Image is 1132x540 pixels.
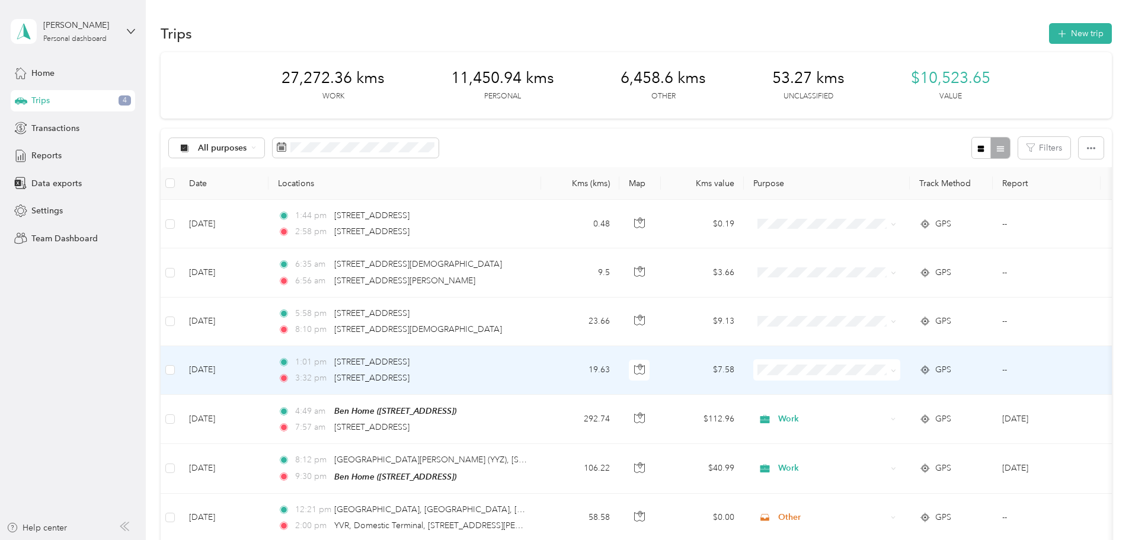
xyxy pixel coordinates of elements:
[31,149,62,162] span: Reports
[661,346,744,395] td: $7.58
[910,167,993,200] th: Track Method
[295,225,329,238] span: 2:58 pm
[1018,137,1070,159] button: Filters
[31,232,98,245] span: Team Dashboard
[161,27,192,40] h1: Trips
[778,413,887,426] span: Work
[911,69,990,88] span: $10,523.65
[619,167,661,200] th: Map
[935,511,951,524] span: GPS
[295,307,329,320] span: 5:58 pm
[541,395,619,444] td: 292.74
[778,462,887,475] span: Work
[1049,23,1112,44] button: New trip
[651,91,676,102] p: Other
[334,226,410,237] span: [STREET_ADDRESS]
[334,455,587,465] span: [GEOGRAPHIC_DATA][PERSON_NAME] (YYZ), [STREET_ADDRESS]
[295,323,329,336] span: 8:10 pm
[295,372,329,385] span: 3:32 pm
[661,167,744,200] th: Kms value
[993,395,1101,444] td: Sep 2025
[322,91,344,102] p: Work
[180,200,268,248] td: [DATE]
[198,144,247,152] span: All purposes
[334,472,456,481] span: Ben Home ([STREET_ADDRESS])
[334,504,726,515] span: [GEOGRAPHIC_DATA], [GEOGRAPHIC_DATA], [GEOGRAPHIC_DATA] V0N 0B8, [GEOGRAPHIC_DATA]
[295,209,329,222] span: 1:44 pm
[541,248,619,297] td: 9.5
[541,444,619,493] td: 106.22
[43,19,117,31] div: [PERSON_NAME]
[661,395,744,444] td: $112.96
[621,69,706,88] span: 6,458.6 kms
[31,205,63,217] span: Settings
[784,91,833,102] p: Unclassified
[180,395,268,444] td: [DATE]
[993,200,1101,248] td: --
[7,522,67,534] button: Help center
[43,36,107,43] div: Personal dashboard
[993,167,1101,200] th: Report
[180,444,268,493] td: [DATE]
[541,298,619,346] td: 23.66
[334,357,410,367] span: [STREET_ADDRESS]
[334,406,456,416] span: Ben Home ([STREET_ADDRESS])
[334,276,475,286] span: [STREET_ADDRESS][PERSON_NAME]
[295,470,329,483] span: 9:30 pm
[661,200,744,248] td: $0.19
[334,373,410,383] span: [STREET_ADDRESS]
[334,259,502,269] span: [STREET_ADDRESS][DEMOGRAPHIC_DATA]
[180,248,268,297] td: [DATE]
[484,91,521,102] p: Personal
[661,444,744,493] td: $40.99
[295,421,329,434] span: 7:57 am
[31,67,55,79] span: Home
[935,315,951,328] span: GPS
[295,405,329,418] span: 4:49 am
[295,503,329,516] span: 12:21 pm
[282,69,385,88] span: 27,272.36 kms
[334,210,410,221] span: [STREET_ADDRESS]
[1066,474,1132,540] iframe: Everlance-gr Chat Button Frame
[31,122,79,135] span: Transactions
[334,422,410,432] span: [STREET_ADDRESS]
[295,519,329,532] span: 2:00 pm
[772,69,845,88] span: 53.27 kms
[295,274,329,287] span: 6:56 am
[31,94,50,107] span: Trips
[993,298,1101,346] td: --
[939,91,962,102] p: Value
[451,69,554,88] span: 11,450.94 kms
[119,95,131,106] span: 4
[180,167,268,200] th: Date
[295,453,329,466] span: 8:12 pm
[268,167,541,200] th: Locations
[935,266,951,279] span: GPS
[31,177,82,190] span: Data exports
[661,248,744,297] td: $3.66
[295,356,329,369] span: 1:01 pm
[180,346,268,395] td: [DATE]
[778,511,887,524] span: Other
[334,308,410,318] span: [STREET_ADDRESS]
[295,258,329,271] span: 6:35 am
[993,248,1101,297] td: --
[993,346,1101,395] td: --
[744,167,910,200] th: Purpose
[993,444,1101,493] td: Sep 2025
[935,218,951,231] span: GPS
[334,520,569,531] span: YVR, Domestic Terminal, [STREET_ADDRESS][PERSON_NAME]
[180,298,268,346] td: [DATE]
[541,200,619,248] td: 0.48
[541,346,619,395] td: 19.63
[935,363,951,376] span: GPS
[541,167,619,200] th: Kms (kms)
[935,462,951,475] span: GPS
[334,324,502,334] span: [STREET_ADDRESS][DEMOGRAPHIC_DATA]
[935,413,951,426] span: GPS
[661,298,744,346] td: $9.13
